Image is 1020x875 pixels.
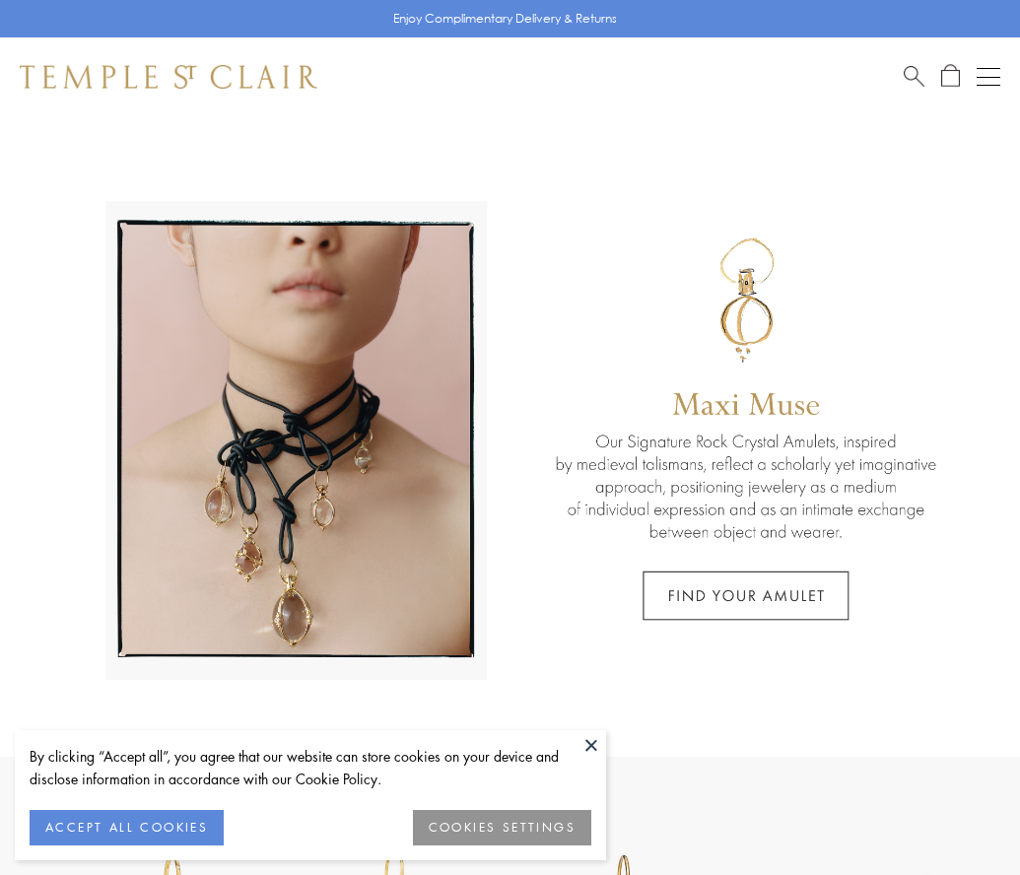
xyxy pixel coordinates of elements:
a: Open Shopping Bag [941,64,960,89]
p: Enjoy Complimentary Delivery & Returns [393,9,617,29]
button: Open navigation [977,65,1000,89]
button: COOKIES SETTINGS [413,810,591,845]
img: Temple St. Clair [20,65,317,89]
div: By clicking “Accept all”, you agree that our website can store cookies on your device and disclos... [30,745,591,790]
a: Search [904,64,924,89]
button: ACCEPT ALL COOKIES [30,810,224,845]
